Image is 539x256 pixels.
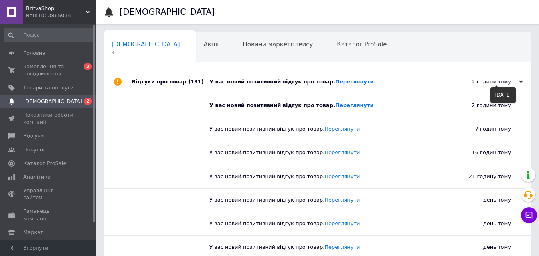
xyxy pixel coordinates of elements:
[335,102,374,108] a: Переглянути
[132,70,209,94] div: Відгуки про товар
[431,165,531,188] div: 21 годину тому
[23,146,45,153] span: Покупці
[431,117,531,141] div: 7 годин тому
[23,229,43,236] span: Маркет
[209,244,431,251] div: У вас новий позитивний відгук про товар.
[209,196,431,204] div: У вас новий позитивний відгук про товар.
[443,78,523,85] div: 2 години тому
[431,141,531,164] div: 16 годин тому
[112,50,180,56] span: 4
[23,111,74,126] span: Показники роботи компанії
[243,41,313,48] span: Новини маркетплейсу
[209,78,443,85] div: У вас новий позитивний відгук про товар.
[23,187,74,201] span: Управління сайтом
[209,173,431,180] div: У вас новий позитивний відгук про товар.
[335,79,374,85] a: Переглянути
[23,50,45,57] span: Головна
[4,28,94,42] input: Пошук
[431,212,531,235] div: день тому
[431,189,531,212] div: день тому
[324,244,360,250] a: Переглянути
[209,102,431,109] div: У вас новий позитивний відгук про товар.
[209,149,431,156] div: У вас новий позитивний відгук про товар.
[120,7,215,17] h1: [DEMOGRAPHIC_DATA]
[324,220,360,226] a: Переглянути
[204,41,219,48] span: Акції
[112,41,180,48] span: [DEMOGRAPHIC_DATA]
[324,149,360,155] a: Переглянути
[23,98,82,105] span: [DEMOGRAPHIC_DATA]
[324,173,360,179] a: Переглянути
[23,63,74,77] span: Замовлення та повідомлення
[337,41,387,48] span: Каталог ProSale
[324,126,360,132] a: Переглянути
[324,197,360,203] a: Переглянути
[209,220,431,227] div: У вас новий позитивний відгук про товар.
[431,94,531,117] div: 2 години тому
[521,207,537,223] button: Чат з покупцем
[84,63,92,70] span: 3
[23,208,74,222] span: Гаманець компанії
[23,132,44,139] span: Відгуки
[23,173,51,181] span: Аналітика
[188,79,204,85] span: (131)
[26,5,86,12] span: BritvaShop
[490,87,516,103] div: [DATE]
[26,12,96,19] div: Ваш ID: 3865014
[23,160,66,167] span: Каталог ProSale
[23,84,74,91] span: Товари та послуги
[209,125,431,133] div: У вас новий позитивний відгук про товар.
[84,98,92,105] span: 2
